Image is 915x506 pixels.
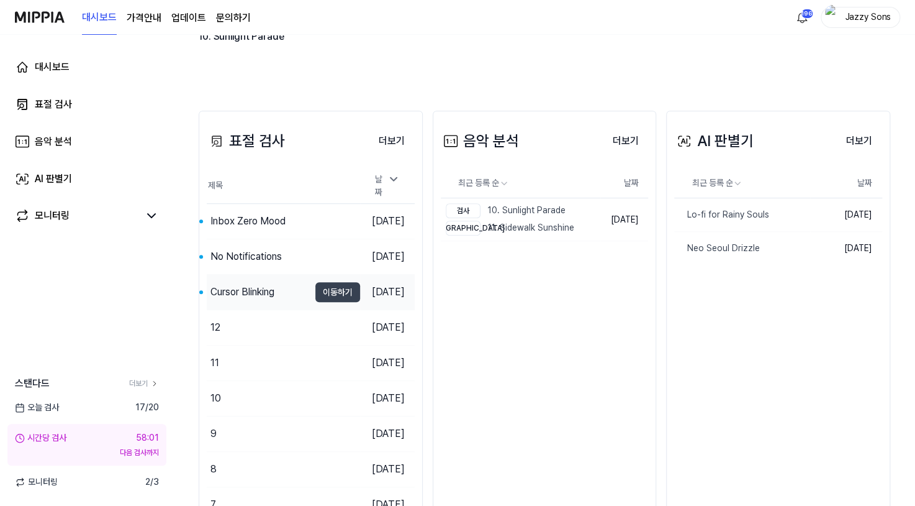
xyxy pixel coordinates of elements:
td: [DATE] [360,310,415,345]
div: 날짜 [370,169,405,203]
a: 더보기 [129,378,159,389]
a: Lo-fi for Rainy Souls [674,198,810,231]
a: 문의하기 [216,11,251,25]
button: profileJazzy Sons [821,7,900,28]
a: 검사10. Sunlight Parade[DEMOGRAPHIC_DATA]11. Sidewalk Sunshine [441,198,601,241]
a: 모니터링 [15,208,139,223]
button: 이동하기 [315,282,360,302]
a: 더보기 [836,128,882,154]
div: 시간당 검사 [15,431,66,444]
span: 2 / 3 [145,476,159,489]
div: Lo-fi for Rainy Souls [674,208,769,221]
button: 더보기 [836,129,882,154]
a: AI 판별기 [7,164,166,194]
div: 11 [210,356,219,370]
div: AI 판별기 [35,172,72,186]
td: [DATE] [360,380,415,416]
div: 12 [210,320,220,335]
div: Inbox Zero Mood [210,214,286,229]
span: 스탠다드 [15,376,50,391]
div: 58:01 [136,431,159,444]
td: [DATE] [600,198,648,241]
td: [DATE] [810,198,882,232]
div: 음악 분석 [35,134,72,149]
button: 더보기 [602,129,648,154]
span: 모니터링 [15,476,58,489]
td: [DATE] [810,232,882,265]
button: 알림196 [792,7,812,27]
button: 가격안내 [127,11,161,25]
div: 9 [210,426,217,441]
div: 모니터링 [35,208,70,223]
a: 업데이트 [171,11,206,25]
div: No Notifications [210,249,282,264]
div: 검사 [446,203,480,218]
div: 8 [210,462,217,477]
div: 대시보드 [35,60,70,75]
th: 날짜 [810,168,882,198]
td: [DATE] [360,239,415,274]
div: 196 [801,9,813,19]
span: 오늘 검사 [15,401,59,414]
div: 11. Sidewalk Sunshine [446,221,574,236]
div: 10. Sunlight Parade [199,29,338,60]
div: Cursor Blinking [210,285,274,300]
div: 10 [210,391,221,406]
div: 표절 검사 [35,97,72,112]
a: 대시보드 [7,52,166,82]
div: AI 판별기 [674,130,753,152]
div: Jazzy Sons [844,10,892,24]
th: 날짜 [600,168,648,198]
td: [DATE] [360,451,415,487]
a: 더보기 [602,128,648,154]
img: 알림 [795,10,809,25]
td: [DATE] [360,416,415,451]
div: 10. Sunlight Parade [446,203,574,218]
div: 음악 분석 [441,130,519,152]
div: Neo Seoul Drizzle [674,242,759,255]
a: 대시보드 [82,1,117,35]
td: [DATE] [360,203,415,239]
span: 17 / 20 [135,401,159,414]
div: [DEMOGRAPHIC_DATA] [446,221,480,236]
a: 표절 검사 [7,90,166,119]
td: [DATE] [360,345,415,380]
a: 더보기 [369,128,415,154]
div: 다음 검사까지 [15,447,159,458]
a: 음악 분석 [7,127,166,157]
a: Neo Seoul Drizzle [674,232,810,265]
img: profile [825,5,840,30]
div: 표절 검사 [207,130,285,152]
th: 제목 [207,168,360,204]
button: 더보기 [369,129,415,154]
td: [DATE] [360,274,415,310]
